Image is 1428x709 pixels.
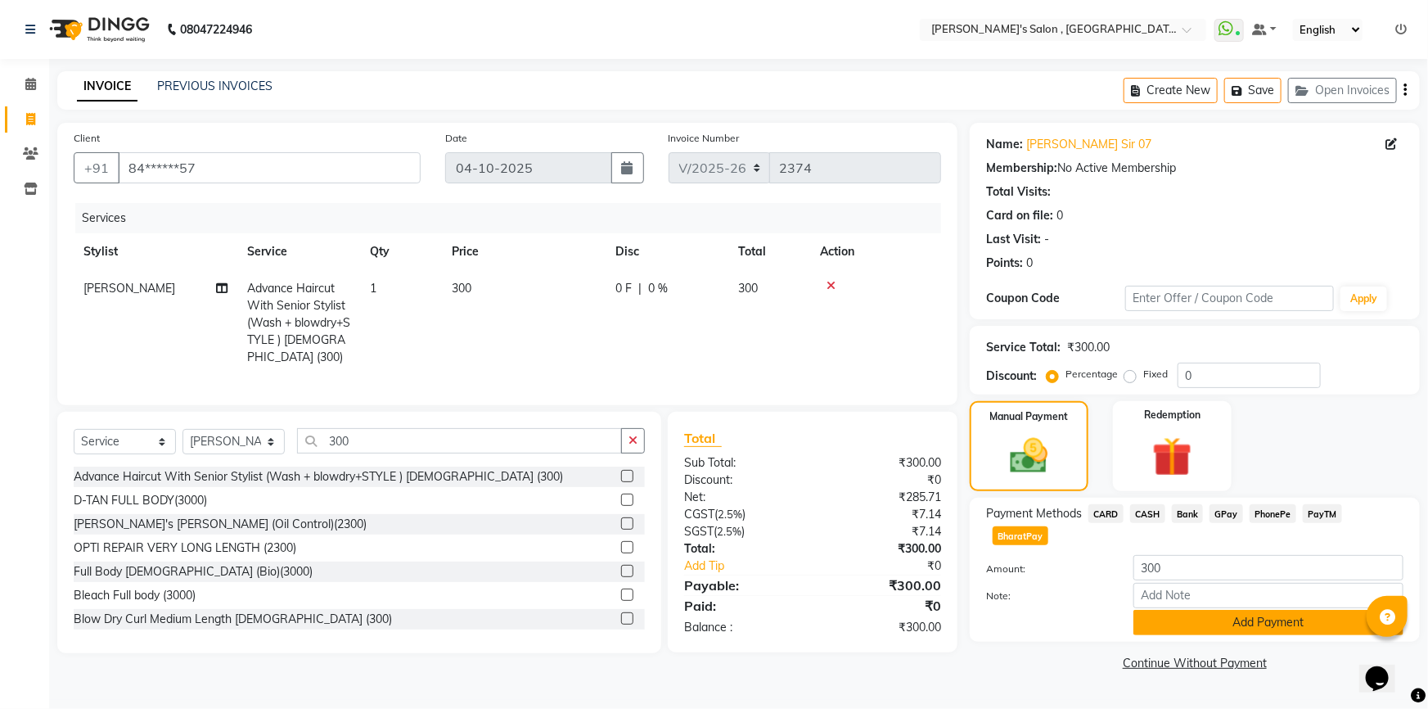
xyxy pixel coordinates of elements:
div: Net: [672,489,813,506]
div: Full Body [DEMOGRAPHIC_DATA] (Bio)(3000) [74,563,313,580]
span: CASH [1130,504,1165,523]
th: Total [728,233,810,270]
div: Discount: [672,472,813,489]
div: Total Visits: [986,183,1051,201]
a: INVOICE [77,72,137,102]
img: _cash.svg [998,434,1061,478]
label: Redemption [1144,408,1201,422]
span: 300 [452,281,471,296]
span: CARD [1088,504,1124,523]
a: PREVIOUS INVOICES [157,79,273,93]
a: Add Tip [672,558,836,575]
div: [PERSON_NAME]'s [PERSON_NAME] (Oil Control)(2300) [74,516,367,533]
div: ₹300.00 [813,454,953,472]
span: SGST [684,524,714,539]
div: No Active Membership [986,160,1403,177]
label: Invoice Number [669,131,740,146]
div: Total: [672,540,813,558]
div: ₹300.00 [813,540,953,558]
span: 0 % [648,280,668,297]
a: [PERSON_NAME] Sir 07 [1026,136,1151,153]
div: Card on file: [986,207,1053,224]
input: Add Note [1133,583,1403,608]
span: 2.5% [718,508,742,521]
img: logo [42,7,154,52]
label: Fixed [1143,367,1168,382]
div: Payable: [672,576,813,595]
button: Open Invoices [1288,78,1397,103]
div: OPTI REPAIR VERY LONG LENGTH (2300) [74,540,296,557]
span: PayTM [1303,504,1342,523]
th: Price [442,233,606,270]
div: Bleach Full body (3000) [74,587,196,604]
span: Total [684,430,722,447]
span: Advance Haircut With Senior Stylist (Wash + blowdry+STYLE ) [DEMOGRAPHIC_DATA] (300) [247,281,350,364]
span: 0 F [615,280,632,297]
div: Service Total: [986,339,1061,356]
div: 0 [1056,207,1063,224]
span: 1 [370,281,376,296]
div: Coupon Code [986,290,1125,307]
input: Search or Scan [297,428,622,454]
span: BharatPay [993,526,1048,545]
span: [PERSON_NAME] [83,281,175,296]
iframe: chat widget [1359,644,1412,693]
th: Qty [360,233,442,270]
th: Service [237,233,360,270]
div: D-TAN FULL BODY(3000) [74,492,207,509]
div: Last Visit: [986,231,1041,248]
label: Amount: [974,562,1121,576]
button: Apply [1340,287,1387,311]
button: +91 [74,152,119,183]
button: Save [1224,78,1282,103]
div: Points: [986,255,1023,272]
div: ( ) [672,523,813,540]
input: Amount [1133,555,1403,580]
div: ₹300.00 [813,619,953,636]
label: Manual Payment [989,409,1068,424]
span: 2.5% [717,525,741,538]
span: GPay [1210,504,1243,523]
a: Continue Without Payment [973,655,1417,672]
div: Blow Dry Curl Medium Length [DEMOGRAPHIC_DATA] (300) [74,611,392,628]
span: Bank [1172,504,1204,523]
div: Name: [986,136,1023,153]
div: 0 [1026,255,1033,272]
div: Discount: [986,368,1037,385]
div: ₹300.00 [813,576,953,595]
div: Paid: [672,596,813,616]
input: Search by Name/Mobile/Email/Code [118,152,421,183]
input: Enter Offer / Coupon Code [1125,286,1334,311]
div: ₹7.14 [813,506,953,523]
img: _gift.svg [1140,432,1205,481]
div: ₹0 [813,596,953,616]
b: 08047224946 [180,7,252,52]
div: Advance Haircut With Senior Stylist (Wash + blowdry+STYLE ) [DEMOGRAPHIC_DATA] (300) [74,468,563,485]
span: CGST [684,507,714,522]
th: Stylist [74,233,237,270]
div: Balance : [672,619,813,636]
button: Create New [1124,78,1218,103]
span: | [638,280,642,297]
div: ₹0 [836,558,953,575]
div: ₹285.71 [813,489,953,506]
th: Disc [606,233,728,270]
div: ₹300.00 [1067,339,1110,356]
button: Add Payment [1133,610,1403,635]
span: Payment Methods [986,505,1082,522]
label: Date [445,131,467,146]
div: Membership: [986,160,1057,177]
div: ₹7.14 [813,523,953,540]
label: Client [74,131,100,146]
div: ( ) [672,506,813,523]
div: - [1044,231,1049,248]
label: Note: [974,589,1121,603]
div: Services [75,203,953,233]
div: Sub Total: [672,454,813,472]
span: PhonePe [1250,504,1296,523]
div: ₹0 [813,472,953,489]
label: Percentage [1065,367,1118,382]
span: 300 [738,281,758,296]
th: Action [810,233,941,270]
